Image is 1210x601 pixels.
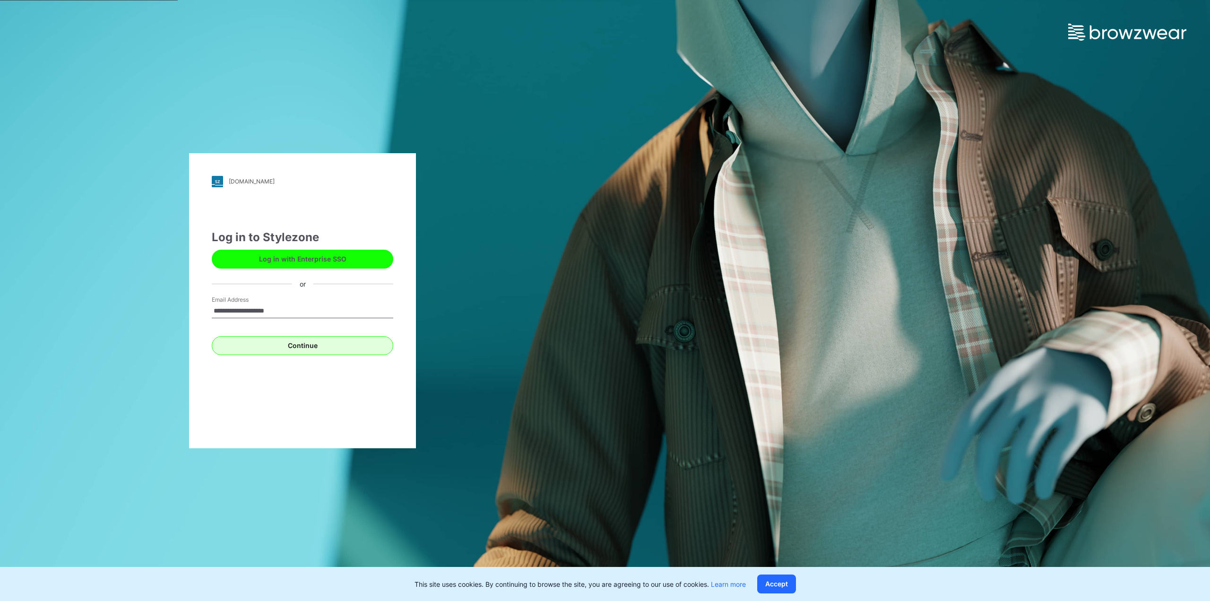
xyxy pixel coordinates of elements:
[212,250,393,269] button: Log in with Enterprise SSO
[711,580,746,588] a: Learn more
[212,336,393,355] button: Continue
[212,229,393,246] div: Log in to Stylezone
[292,279,313,289] div: or
[415,579,746,589] p: This site uses cookies. By continuing to browse the site, you are agreeing to our use of cookies.
[1068,24,1186,41] img: browzwear-logo.e42bd6dac1945053ebaf764b6aa21510.svg
[212,296,278,304] label: Email Address
[212,176,223,187] img: stylezone-logo.562084cfcfab977791bfbf7441f1a819.svg
[229,178,275,185] div: [DOMAIN_NAME]
[757,575,796,593] button: Accept
[212,176,393,187] a: [DOMAIN_NAME]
